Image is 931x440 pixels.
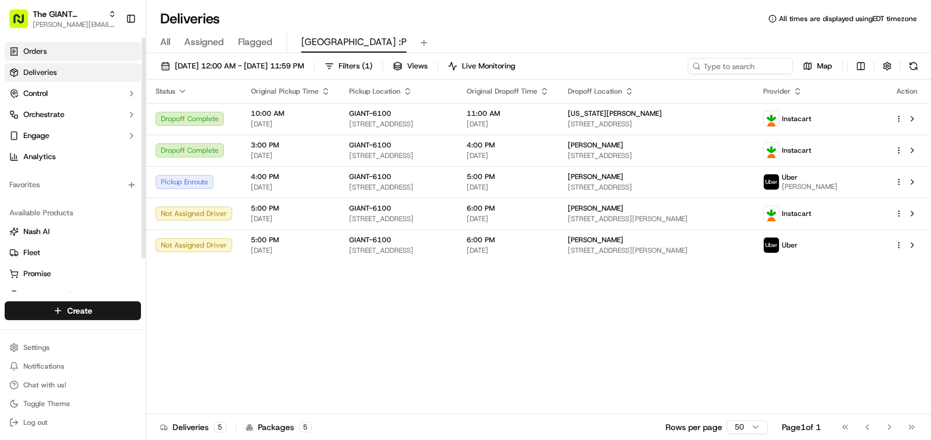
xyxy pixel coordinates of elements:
span: The GIANT Company [33,8,104,20]
div: 5 [299,422,312,432]
button: Chat with us! [5,377,141,393]
span: Pickup Location [349,87,401,96]
button: Nash AI [5,222,141,241]
button: See all [181,150,213,164]
span: API Documentation [111,230,188,242]
button: Live Monitoring [443,58,520,74]
button: The GIANT Company[PERSON_NAME][EMAIL_ADDRESS][PERSON_NAME][DOMAIN_NAME] [5,5,121,33]
span: Map [817,61,832,71]
span: [DATE] [251,183,330,192]
button: Map [798,58,837,74]
button: Promise [5,264,141,283]
span: Views [407,61,427,71]
div: Packages [246,421,312,433]
a: Deliveries [5,63,141,82]
a: Powered byPylon [82,258,142,267]
span: [DATE] [467,151,549,160]
span: 5:00 PM [467,172,549,181]
span: Chat with us! [23,380,66,390]
span: [DATE] 12:00 AM - [DATE] 11:59 PM [175,61,304,71]
span: Flagged [238,35,273,49]
span: Status [156,87,175,96]
span: [STREET_ADDRESS] [349,151,448,160]
span: Orders [23,46,47,57]
a: Promise [9,269,136,279]
span: [DATE] [251,246,330,255]
span: Orchestrate [23,109,64,120]
span: Control [23,88,48,99]
span: Instacart [782,209,811,218]
span: Instacart [782,146,811,155]
img: profile_instacart_ahold_partner.png [764,143,779,158]
span: GIANT-6100 [349,172,391,181]
span: Uber [782,173,798,182]
div: Page 1 of 1 [782,421,821,433]
div: 📗 [12,231,21,240]
span: [DATE] [467,246,549,255]
a: Fleet [9,247,136,258]
span: Product Catalog [23,290,80,300]
button: Orchestrate [5,105,141,124]
span: 5:00 PM [251,204,330,213]
p: Welcome 👋 [12,47,213,66]
a: Product Catalog [9,290,136,300]
button: Views [388,58,433,74]
a: 💻API Documentation [94,225,192,246]
div: Favorites [5,176,141,194]
span: [DATE] [467,214,549,224]
span: Deliveries [23,67,57,78]
h1: Deliveries [160,9,220,28]
span: Toggle Theme [23,399,70,408]
a: Analytics [5,147,141,166]
span: Knowledge Base [23,230,89,242]
span: [DATE] [467,183,549,192]
button: Control [5,84,141,103]
span: Nash AI [23,226,50,237]
span: [DATE] [251,119,330,129]
span: [PERSON_NAME] [782,182,837,191]
span: Settings [23,343,50,352]
span: Assigned [184,35,224,49]
span: Live Monitoring [462,61,515,71]
span: Promise [23,269,51,279]
span: [PERSON_NAME] [568,140,623,150]
span: [STREET_ADDRESS] [349,183,448,192]
span: Original Dropoff Time [467,87,537,96]
span: Fleet [23,247,40,258]
span: [STREET_ADDRESS][PERSON_NAME] [568,246,745,255]
span: Filters [339,61,373,71]
span: ( 1 ) [362,61,373,71]
a: Orders [5,42,141,61]
a: 📗Knowledge Base [7,225,94,246]
span: 11:00 AM [467,109,549,118]
span: 5:00 PM [251,235,330,245]
span: [STREET_ADDRESS][PERSON_NAME] [568,214,745,224]
span: Provider [763,87,791,96]
span: Engage [23,130,49,141]
span: Analytics [23,152,56,162]
button: Create [5,301,141,320]
button: Notifications [5,358,141,374]
p: Rows per page [666,421,722,433]
img: profile_instacart_ahold_partner.png [764,111,779,126]
img: profile_instacart_ahold_partner.png [764,206,779,221]
button: Settings [5,339,141,356]
span: GIANT-6100 [349,109,391,118]
span: [PERSON_NAME][EMAIL_ADDRESS][PERSON_NAME][DOMAIN_NAME] [33,20,116,29]
span: 4:00 PM [251,172,330,181]
span: [STREET_ADDRESS] [568,183,745,192]
button: [DATE] 12:00 AM - [DATE] 11:59 PM [156,58,309,74]
button: Product Catalog [5,286,141,304]
span: Create [67,305,92,317]
span: 6:00 PM [467,235,549,245]
input: Type to search [688,58,793,74]
div: Deliveries [160,421,226,433]
span: [STREET_ADDRESS] [349,214,448,224]
span: Dropoff Location [568,87,622,96]
span: [DATE] [251,214,330,224]
span: [PERSON_NAME] [568,172,623,181]
img: profile_uber_ahold_partner.png [764,174,779,190]
span: [STREET_ADDRESS] [349,246,448,255]
span: All [160,35,170,49]
img: Nash [12,12,35,35]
